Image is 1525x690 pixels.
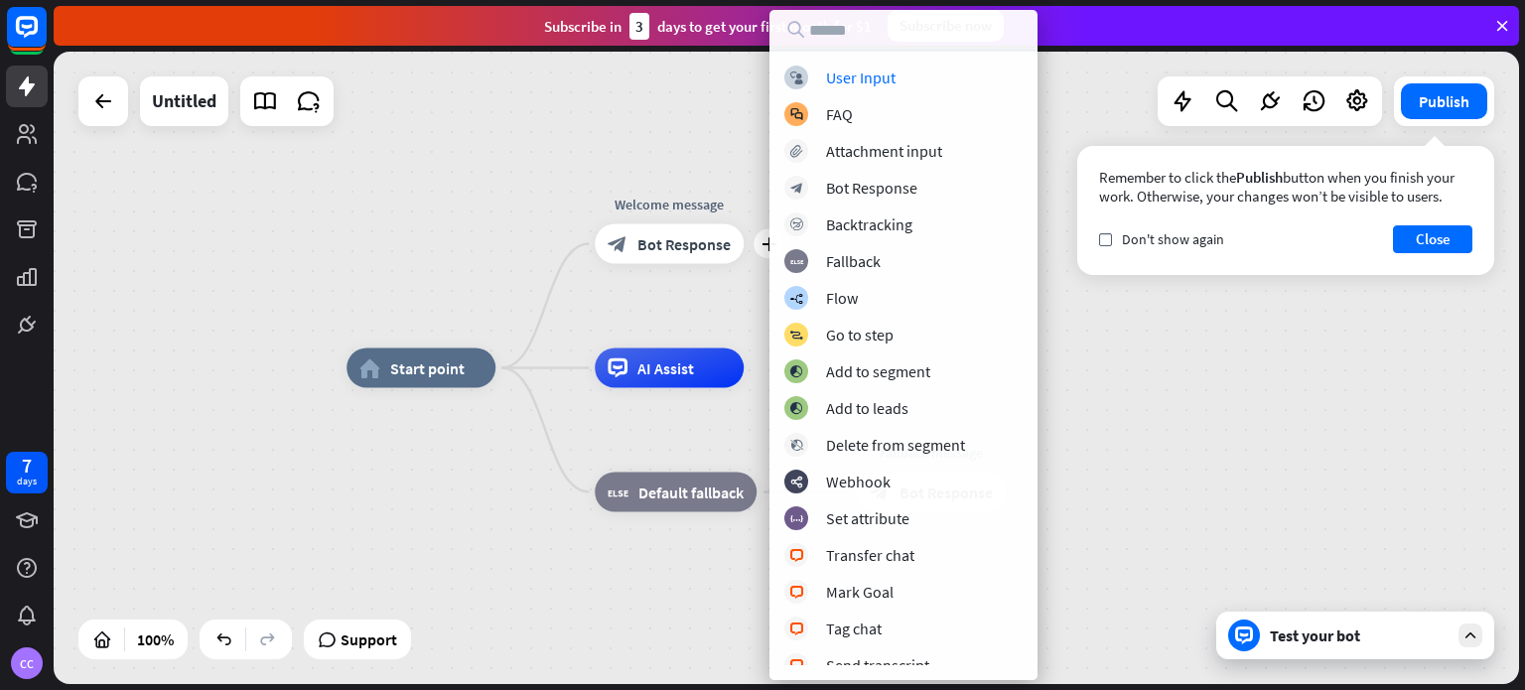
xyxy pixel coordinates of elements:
[1099,168,1472,206] div: Remember to click the button when you finish your work. Otherwise, your changes won’t be visible ...
[608,483,628,502] i: block_fallback
[826,178,917,198] div: Bot Response
[789,402,803,415] i: block_add_to_segment
[826,104,853,124] div: FAQ
[341,623,397,655] span: Support
[790,476,803,488] i: webhooks
[790,182,803,195] i: block_bot_response
[17,475,37,488] div: days
[638,483,744,502] span: Default fallback
[790,512,803,525] i: block_set_attribute
[826,472,891,491] div: Webhook
[22,457,32,475] div: 7
[826,655,929,675] div: Send transcript
[826,508,909,528] div: Set attribute
[790,255,803,268] i: block_fallback
[826,214,912,234] div: Backtracking
[152,76,216,126] div: Untitled
[1401,83,1487,119] button: Publish
[826,288,858,308] div: Flow
[580,195,759,214] div: Welcome message
[789,659,804,672] i: block_livechat
[789,622,804,635] i: block_livechat
[16,8,75,68] button: Open LiveChat chat widget
[826,141,942,161] div: Attachment input
[790,439,803,452] i: block_delete_from_segment
[789,292,803,305] i: builder_tree
[790,108,803,121] i: block_faq
[790,71,803,84] i: block_user_input
[1236,168,1283,187] span: Publish
[1122,230,1224,248] span: Don't show again
[826,435,965,455] div: Delete from segment
[789,365,803,378] i: block_add_to_segment
[608,234,627,254] i: block_bot_response
[629,13,649,40] div: 3
[826,361,930,381] div: Add to segment
[826,545,914,565] div: Transfer chat
[131,623,180,655] div: 100%
[1393,225,1472,253] button: Close
[1270,625,1449,645] div: Test your bot
[6,452,48,493] a: 7 days
[637,234,731,254] span: Bot Response
[390,358,465,378] span: Start point
[826,398,908,418] div: Add to leads
[762,237,776,251] i: plus
[826,68,896,87] div: User Input
[790,218,803,231] i: block_backtracking
[790,145,803,158] i: block_attachment
[789,586,804,599] i: block_livechat
[826,619,882,638] div: Tag chat
[544,13,872,40] div: Subscribe in days to get your first month for $1
[637,358,694,378] span: AI Assist
[11,647,43,679] div: CC
[826,582,894,602] div: Mark Goal
[826,325,894,345] div: Go to step
[826,251,881,271] div: Fallback
[789,329,803,342] i: block_goto
[359,358,380,378] i: home_2
[789,549,804,562] i: block_livechat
